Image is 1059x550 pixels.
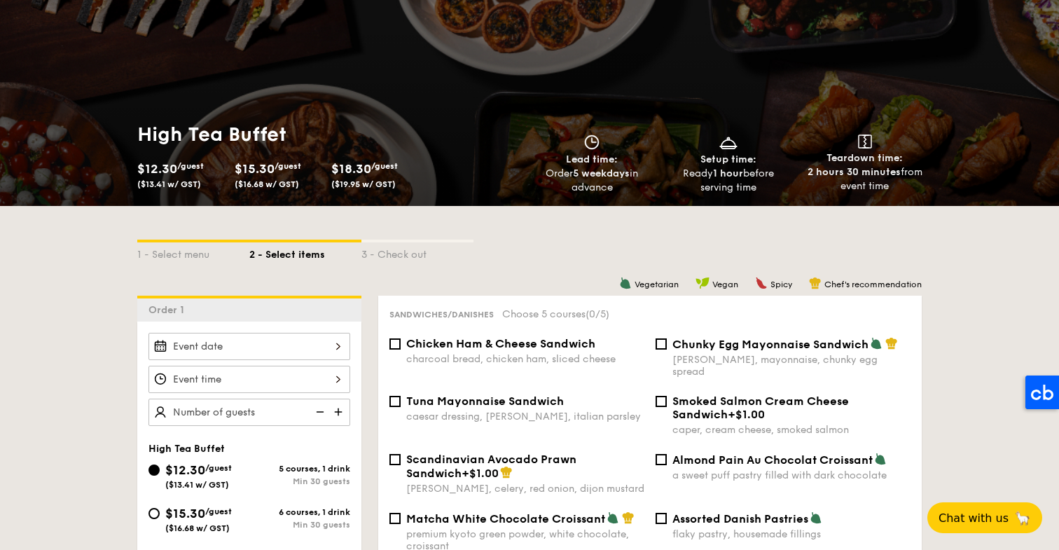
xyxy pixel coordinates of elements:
[939,511,1009,525] span: Chat with us
[672,394,849,421] span: Smoked Salmon Cream Cheese Sandwich
[672,469,911,481] div: a sweet puff pastry filled with dark chocolate
[137,242,249,262] div: 1 - Select menu
[148,366,350,393] input: Event time
[308,399,329,425] img: icon-reduce.1d2dbef1.svg
[148,399,350,426] input: Number of guests
[635,280,679,289] span: Vegetarian
[885,337,898,350] img: icon-chef-hat.a58ddaea.svg
[712,280,738,289] span: Vegan
[137,179,201,189] span: ($13.41 w/ GST)
[874,453,887,465] img: icon-vegetarian.fe4039eb.svg
[770,280,792,289] span: Spicy
[809,277,822,289] img: icon-chef-hat.a58ddaea.svg
[148,304,190,316] span: Order 1
[500,466,513,479] img: icon-chef-hat.a58ddaea.svg
[656,513,667,524] input: Assorted Danish Pastriesflaky pastry, housemade fillings
[235,161,275,177] span: $15.30
[808,166,901,178] strong: 2 hours 30 minutes
[858,135,872,149] img: icon-teardown.65201eee.svg
[810,511,822,524] img: icon-vegetarian.fe4039eb.svg
[235,179,299,189] span: ($16.68 w/ GST)
[389,338,401,350] input: Chicken Ham & Cheese Sandwichcharcoal bread, chicken ham, sliced cheese
[371,161,398,171] span: /guest
[406,394,564,408] span: Tuna Mayonnaise Sandwich
[586,308,609,320] span: (0/5)
[275,161,301,171] span: /guest
[389,454,401,465] input: Scandinavian Avocado Prawn Sandwich+$1.00[PERSON_NAME], celery, red onion, dijon mustard
[406,512,605,525] span: Matcha White Chocolate Croissant
[249,476,350,486] div: Min 30 guests
[672,338,868,351] span: Chunky Egg Mayonnaise Sandwich
[165,462,205,478] span: $12.30
[148,465,160,476] input: $12.30/guest($13.41 w/ GST)5 courses, 1 drinkMin 30 guests
[389,310,494,319] span: Sandwiches/Danishes
[619,277,632,289] img: icon-vegetarian.fe4039eb.svg
[462,467,499,480] span: +$1.00
[249,520,350,530] div: Min 30 guests
[165,480,229,490] span: ($13.41 w/ GST)
[870,337,882,350] img: icon-vegetarian.fe4039eb.svg
[573,167,630,179] strong: 5 weekdays
[581,135,602,150] img: icon-clock.2db775ea.svg
[713,167,743,179] strong: 1 hour
[249,507,350,517] div: 6 courses, 1 drink
[389,513,401,524] input: Matcha White Chocolate Croissantpremium kyoto green powder, white chocolate, croissant
[165,506,205,521] span: $15.30
[502,308,609,320] span: Choose 5 courses
[656,454,667,465] input: Almond Pain Au Chocolat Croissanta sweet puff pastry filled with dark chocolate
[1014,510,1031,526] span: 🦙
[406,353,644,365] div: charcoal bread, chicken ham, sliced cheese
[406,453,576,480] span: Scandinavian Avocado Prawn Sandwich
[406,337,595,350] span: Chicken Ham & Cheese Sandwich
[249,242,361,262] div: 2 - Select items
[672,512,808,525] span: Assorted Danish Pastries
[249,464,350,474] div: 5 courses, 1 drink
[755,277,768,289] img: icon-spicy.37a8142b.svg
[361,242,473,262] div: 3 - Check out
[700,153,756,165] span: Setup time:
[137,161,177,177] span: $12.30
[728,408,765,421] span: +$1.00
[666,167,791,195] div: Ready before serving time
[927,502,1042,533] button: Chat with us🦙
[656,396,667,407] input: Smoked Salmon Cream Cheese Sandwich+$1.00caper, cream cheese, smoked salmon
[331,161,371,177] span: $18.30
[672,424,911,436] div: caper, cream cheese, smoked salmon
[205,463,232,473] span: /guest
[148,443,225,455] span: High Tea Buffet
[148,333,350,360] input: Event date
[177,161,204,171] span: /guest
[672,354,911,378] div: [PERSON_NAME], mayonnaise, chunky egg spread
[205,507,232,516] span: /guest
[329,399,350,425] img: icon-add.58712e84.svg
[824,280,922,289] span: Chef's recommendation
[802,165,927,193] div: from event time
[529,167,655,195] div: Order in advance
[826,152,903,164] span: Teardown time:
[406,483,644,495] div: [PERSON_NAME], celery, red onion, dijon mustard
[672,453,873,467] span: Almond Pain Au Chocolat Croissant
[607,511,619,524] img: icon-vegetarian.fe4039eb.svg
[566,153,618,165] span: Lead time:
[389,396,401,407] input: Tuna Mayonnaise Sandwichcaesar dressing, [PERSON_NAME], italian parsley
[672,528,911,540] div: flaky pastry, housemade fillings
[695,277,710,289] img: icon-vegan.f8ff3823.svg
[622,511,635,524] img: icon-chef-hat.a58ddaea.svg
[137,122,524,147] h1: High Tea Buffet
[406,411,644,422] div: caesar dressing, [PERSON_NAME], italian parsley
[148,508,160,519] input: $15.30/guest($16.68 w/ GST)6 courses, 1 drinkMin 30 guests
[718,135,739,150] img: icon-dish.430c3a2e.svg
[656,338,667,350] input: Chunky Egg Mayonnaise Sandwich[PERSON_NAME], mayonnaise, chunky egg spread
[165,523,230,533] span: ($16.68 w/ GST)
[331,179,396,189] span: ($19.95 w/ GST)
